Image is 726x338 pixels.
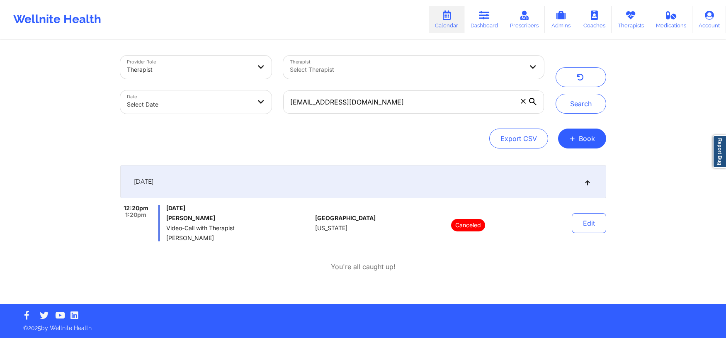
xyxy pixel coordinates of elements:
span: [DATE] [134,178,153,186]
span: Video-Call with Therapist [166,225,312,231]
span: 1:20pm [125,212,146,218]
a: Prescribers [504,6,545,33]
p: © 2025 by Wellnite Health [17,318,709,332]
button: Export CSV [489,129,548,148]
button: Edit [572,213,606,233]
a: Calendar [429,6,464,33]
a: Coaches [577,6,612,33]
a: Dashboard [464,6,504,33]
a: Report Bug [713,135,726,168]
p: You're all caught up! [331,262,396,272]
span: 12:20pm [124,205,148,212]
span: + [569,136,575,141]
a: Admins [545,6,577,33]
a: Therapists [612,6,650,33]
h6: [PERSON_NAME] [166,215,312,221]
div: Select Date [127,95,251,114]
span: [PERSON_NAME] [166,235,312,241]
button: Search [556,94,606,114]
button: +Book [558,129,606,148]
p: Canceled [451,219,485,231]
div: Therapist [127,61,251,79]
span: [GEOGRAPHIC_DATA] [315,215,376,221]
span: [US_STATE] [315,225,347,231]
a: Account [692,6,726,33]
input: Search by patient email [283,90,544,114]
a: Medications [650,6,693,33]
span: [DATE] [166,205,312,212]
